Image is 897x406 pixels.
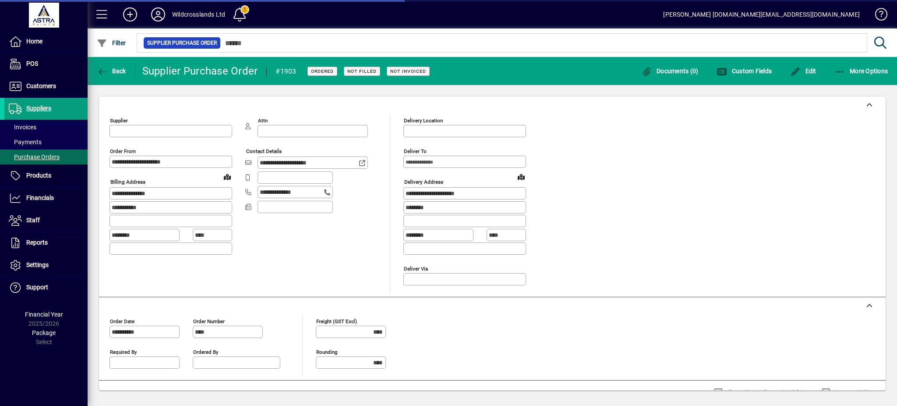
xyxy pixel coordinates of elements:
span: Documents (0) [642,68,699,75]
mat-label: Attn [258,118,268,124]
button: Custom Fields [714,63,774,79]
div: [PERSON_NAME] [DOMAIN_NAME][EMAIL_ADDRESS][DOMAIN_NAME] [663,7,860,21]
button: Add [116,7,144,22]
label: Show Line Volumes/Weights [724,388,806,397]
div: #1903 [275,64,296,78]
mat-label: Freight (GST excl) [316,318,357,324]
span: Edit [790,68,816,75]
a: Support [4,277,88,299]
button: Back [95,63,128,79]
a: Staff [4,210,88,231]
span: Staff [26,217,40,224]
div: Wildcrosslands Ltd [172,7,225,21]
span: Financial Year [25,311,63,318]
span: Ordered [311,68,334,74]
app-page-header-button: Back [88,63,136,79]
span: More Options [835,68,888,75]
label: Compact View [832,388,875,397]
mat-label: Supplier [110,118,128,124]
span: Home [26,38,42,45]
a: Knowledge Base [869,2,886,30]
span: Customers [26,82,56,89]
mat-label: Deliver via [404,265,428,271]
mat-label: Delivery Location [404,118,443,124]
span: Payments [9,139,42,146]
span: Custom Fields [717,68,772,75]
a: POS [4,53,88,75]
span: Purchase Orders [9,153,60,160]
a: Settings [4,254,88,276]
a: View on map [514,170,528,184]
span: Suppliers [26,105,51,112]
span: Back [97,68,126,75]
span: Reports [26,239,48,246]
a: Products [4,165,88,187]
span: Financials [26,194,54,201]
button: More Options [833,63,890,79]
button: Edit [788,63,819,79]
a: Home [4,31,88,53]
mat-label: Order number [193,318,225,324]
a: View on map [220,170,234,184]
a: Financials [4,187,88,209]
span: Invoices [9,124,36,131]
a: Payments [4,135,88,150]
mat-label: Ordered by [193,349,218,355]
span: Support [26,284,48,291]
span: Package [32,329,56,336]
span: Not Filled [347,68,377,74]
button: Profile [144,7,172,22]
div: Supplier Purchase Order [142,64,258,78]
button: Documents (0) [639,63,701,79]
a: Purchase Orders [4,150,88,164]
span: Settings [26,261,49,268]
a: Invoices [4,120,88,135]
button: Filter [95,35,128,51]
mat-label: Order from [110,148,136,154]
mat-label: Deliver To [404,148,427,154]
span: Supplier Purchase Order [147,39,217,47]
mat-label: Order date [110,318,134,324]
span: Products [26,172,51,179]
span: POS [26,60,38,67]
mat-label: Rounding [316,349,337,355]
a: Reports [4,232,88,254]
mat-label: Required by [110,349,137,355]
span: Filter [97,39,126,46]
span: Not Invoiced [390,68,426,74]
a: Customers [4,75,88,97]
